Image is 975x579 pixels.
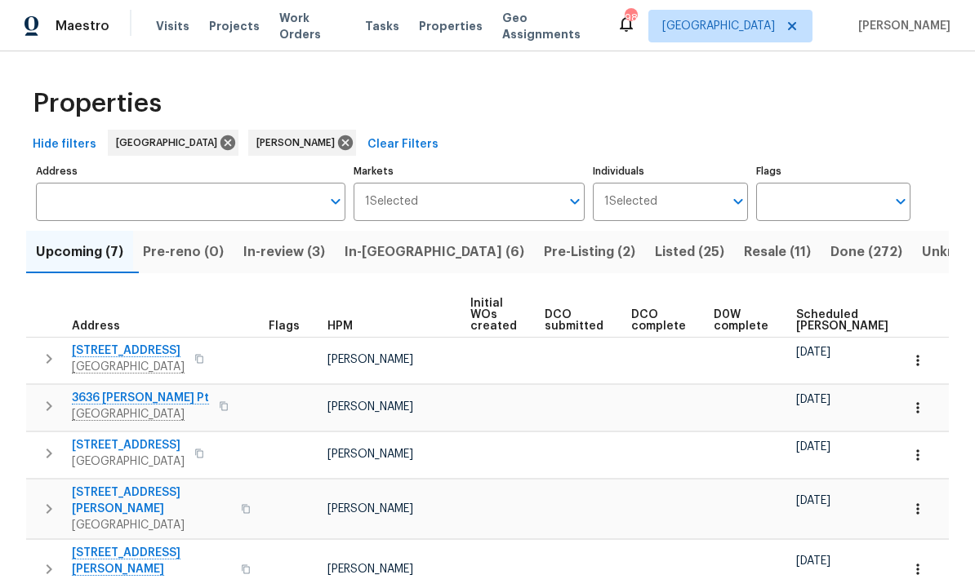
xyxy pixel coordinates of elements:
[544,241,635,263] span: Pre-Listing (2)
[365,20,399,32] span: Tasks
[26,130,103,160] button: Hide filters
[209,18,260,34] span: Projects
[345,241,524,263] span: In-[GEOGRAPHIC_DATA] (6)
[889,190,912,213] button: Open
[36,166,345,176] label: Address
[365,195,418,209] span: 1 Selected
[631,309,686,332] span: DCO complete
[256,135,341,151] span: [PERSON_NAME]
[56,18,109,34] span: Maestro
[756,166,910,176] label: Flags
[269,320,300,332] span: Flags
[116,135,224,151] span: [GEOGRAPHIC_DATA]
[796,441,830,453] span: [DATE]
[327,503,413,515] span: [PERSON_NAME]
[625,10,636,26] div: 98
[354,166,585,176] label: Markets
[327,449,413,460] span: [PERSON_NAME]
[327,320,353,332] span: HPM
[156,18,189,34] span: Visits
[108,130,238,156] div: [GEOGRAPHIC_DATA]
[327,564,413,575] span: [PERSON_NAME]
[248,130,356,156] div: [PERSON_NAME]
[852,18,951,34] span: [PERSON_NAME]
[593,166,747,176] label: Individuals
[279,10,345,42] span: Work Orders
[72,484,231,517] span: [STREET_ADDRESS][PERSON_NAME]
[796,495,830,506] span: [DATE]
[655,241,724,263] span: Listed (25)
[72,517,231,533] span: [GEOGRAPHIC_DATA]
[72,437,185,453] span: [STREET_ADDRESS]
[502,10,597,42] span: Geo Assignments
[143,241,224,263] span: Pre-reno (0)
[563,190,586,213] button: Open
[545,309,603,332] span: DCO submitted
[243,241,325,263] span: In-review (3)
[662,18,775,34] span: [GEOGRAPHIC_DATA]
[72,453,185,470] span: [GEOGRAPHIC_DATA]
[36,241,123,263] span: Upcoming (7)
[604,195,657,209] span: 1 Selected
[796,394,830,405] span: [DATE]
[419,18,483,34] span: Properties
[361,130,445,160] button: Clear Filters
[470,298,517,332] span: Initial WOs created
[327,354,413,365] span: [PERSON_NAME]
[830,241,902,263] span: Done (272)
[33,95,162,112] span: Properties
[327,401,413,413] span: [PERSON_NAME]
[796,555,830,567] span: [DATE]
[727,190,750,213] button: Open
[72,320,120,332] span: Address
[796,347,830,358] span: [DATE]
[796,309,888,332] span: Scheduled [PERSON_NAME]
[714,309,768,332] span: D0W complete
[324,190,347,213] button: Open
[367,135,439,155] span: Clear Filters
[33,135,96,155] span: Hide filters
[744,241,811,263] span: Resale (11)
